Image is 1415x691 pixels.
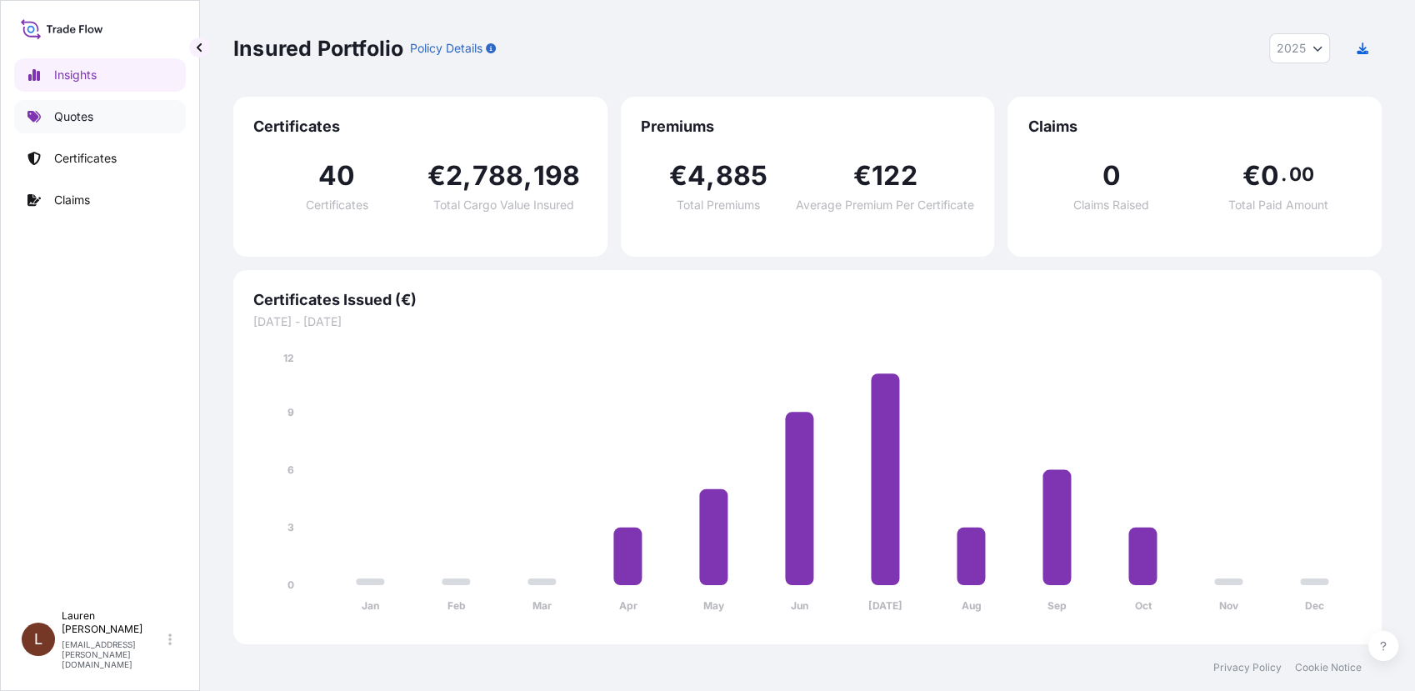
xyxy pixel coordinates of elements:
span: Certificates [306,199,368,211]
span: Premiums [641,117,975,137]
tspan: Oct [1135,599,1152,612]
p: Lauren [PERSON_NAME] [62,609,165,636]
span: [DATE] - [DATE] [253,313,1362,330]
span: 198 [532,163,580,189]
span: Claims [1027,117,1362,137]
span: 0 [1261,163,1279,189]
a: Certificates [14,142,186,175]
span: € [853,163,872,189]
tspan: Dec [1305,599,1324,612]
span: 885 [716,163,768,189]
span: € [669,163,687,189]
span: 0 [1102,163,1120,189]
p: Insights [54,67,97,83]
tspan: Aug [962,599,982,612]
tspan: Sep [1047,599,1067,612]
span: Certificates Issued (€) [253,290,1362,310]
tspan: 6 [287,463,294,476]
p: Quotes [54,108,93,125]
a: Claims [14,183,186,217]
p: Certificates [54,150,117,167]
p: Insured Portfolio [233,35,403,62]
button: Year Selector [1269,33,1330,63]
span: 4 [687,163,706,189]
tspan: 12 [283,352,294,364]
p: Claims [54,192,90,208]
tspan: Nov [1219,599,1239,612]
span: € [427,163,446,189]
tspan: Apr [619,599,637,612]
span: . [1281,168,1287,181]
a: Insights [14,58,186,92]
tspan: [DATE] [868,599,902,612]
span: 788 [472,163,524,189]
span: 00 [1289,168,1314,181]
span: Total Premiums [677,199,760,211]
tspan: May [703,599,725,612]
span: Certificates [253,117,587,137]
tspan: Mar [532,599,552,612]
span: Total Cargo Value Insured [433,199,574,211]
span: Average Premium Per Certificate [796,199,974,211]
span: 2 [446,163,462,189]
a: Privacy Policy [1213,661,1282,674]
span: , [706,163,715,189]
span: , [523,163,532,189]
p: Policy Details [410,40,482,57]
span: 2025 [1277,40,1306,57]
a: Quotes [14,100,186,133]
a: Cookie Notice [1295,661,1362,674]
p: [EMAIL_ADDRESS][PERSON_NAME][DOMAIN_NAME] [62,639,165,669]
tspan: 3 [287,521,294,533]
tspan: 0 [287,578,294,591]
tspan: Jan [362,599,379,612]
span: Total Paid Amount [1228,199,1328,211]
tspan: Feb [447,599,466,612]
tspan: 9 [287,406,294,418]
tspan: Jun [791,599,808,612]
span: Claims Raised [1073,199,1149,211]
span: 40 [318,163,355,189]
span: L [34,631,42,648]
span: , [462,163,472,189]
span: 122 [872,163,917,189]
span: € [1242,163,1261,189]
